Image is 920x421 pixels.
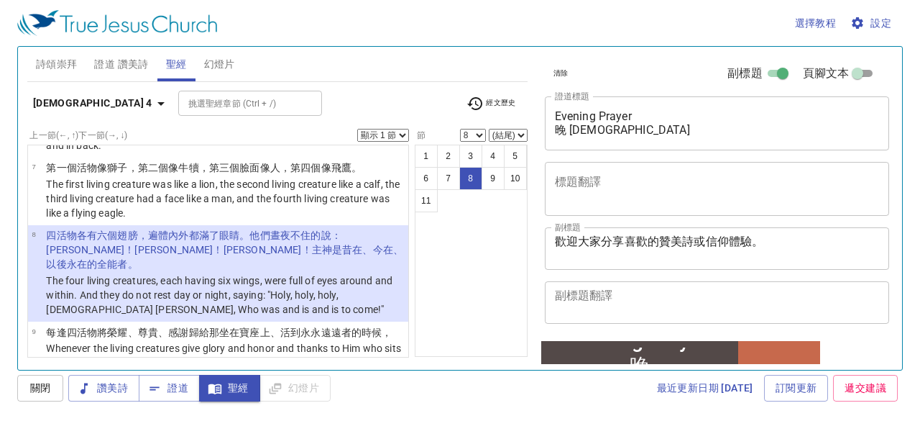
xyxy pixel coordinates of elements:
wg1803: 翅膀 [46,230,403,270]
wg3023: ，第二個 [128,162,362,173]
wg5092: 、感謝 [158,327,392,338]
a: 最近更新日期 [DATE] [651,375,759,402]
wg5613: 人 [270,162,362,173]
p: 每逢 [46,325,404,340]
wg40: ！[PERSON_NAME] [46,244,403,270]
label: 節 [415,131,426,140]
span: 詩頌崇拜 [36,55,78,73]
button: 5 [504,145,527,168]
span: 設定 [853,14,891,32]
button: 8 [459,167,482,190]
button: [DEMOGRAPHIC_DATA] 4 [27,90,175,117]
span: 訂閱更新 [776,379,817,397]
p: 四 [46,228,404,271]
wg4420: ，遍體內外 [46,230,403,270]
span: 選擇教程 [795,14,837,32]
wg3664: 獅子 [107,162,362,173]
button: 證道 [139,375,200,402]
wg5067: 像 [321,162,362,173]
span: 清除 [553,67,569,80]
wg1325: 那坐 [209,327,392,338]
button: 9 [482,167,505,190]
p: 第一個 [46,160,404,175]
wg4072: 鷹 [341,162,362,173]
span: 經文歷史 [466,95,516,112]
wg1520: 有 [46,230,403,270]
wg2226: 將榮耀 [97,327,392,338]
wg1519: 永永遠遠 [300,327,392,338]
b: [DEMOGRAPHIC_DATA] 4 [33,94,152,112]
wg2226: 像 [97,162,362,173]
button: 清除 [545,65,577,82]
button: 關閉 [17,375,63,402]
button: 10 [504,167,527,190]
span: 最近更新日期 [DATE] [657,379,753,397]
wg1909: 、活 [270,327,392,338]
wg105: 。 [351,162,362,173]
p: The four living creatures, each having six wings, were full of eyes around and within. And they d... [46,273,404,317]
span: 關閉 [29,379,52,397]
wg3664: 牛犢 [178,162,362,173]
wg3801: 全能者 [97,258,138,270]
wg1208: 像 [168,162,362,173]
span: 頁腳文本 [803,65,850,82]
span: 證道 [150,379,188,397]
li: 1 [236,62,243,76]
button: 聖經 [199,375,260,402]
button: 2 [437,145,460,168]
wg372: 的說 [46,230,403,270]
span: 聖經 [166,55,187,73]
span: 幻燈片 [204,55,235,73]
wg4383: 像 [260,162,362,173]
span: 7 [32,163,35,171]
p: Whenever the living creatures give glory and honor and thanks to Him who sits on the throne, who ... [46,341,404,370]
wg2521: 在寶座 [229,327,392,338]
span: 聖經 [211,379,249,397]
wg5154: 臉面 [239,162,362,173]
wg2362: 上 [260,327,392,338]
label: 上一節 (←, ↑) 下一節 (→, ↓) [29,131,127,140]
wg2250: 夜 [46,230,403,270]
button: 經文歷史 [458,93,525,114]
wg3004: ：[PERSON_NAME] [46,230,403,270]
wg1391: 、尊貴 [128,327,392,338]
span: 讚美詩 [80,379,128,397]
wg2226: 各 [46,230,403,270]
wg444: ，第四個 [280,162,362,173]
button: 選擇教程 [789,10,842,37]
wg4413: 活物 [77,162,362,173]
button: 4 [482,145,505,168]
wg5064: 活物 [46,230,403,270]
button: 6 [415,167,438,190]
button: 7 [437,167,460,190]
wg2192: 住 [46,230,403,270]
img: True Jesus Church [17,10,217,36]
button: 1 [415,145,438,168]
button: 3 [459,145,482,168]
wg2081: 都滿了 [46,230,403,270]
span: 8 [32,230,35,238]
div: 歡迎大家分享喜歡的贊美詩或信仰體驗。 [17,70,185,83]
wg165: 者的時候， [341,327,392,338]
wg2198: 到 [290,327,392,338]
button: 設定 [847,10,897,37]
span: 副標題 [727,65,762,82]
wg3788: 。他們晝 [46,230,403,270]
input: Type Bible Reference [183,95,294,112]
textarea: 歡迎大家分享喜歡的贊美詩或信仰體驗。 [555,235,880,262]
p: 詩 詩 [234,51,247,59]
span: 遞交建議 [845,379,886,397]
button: 11 [415,189,438,212]
textarea: Evening Prayer 晚 [DEMOGRAPHIC_DATA] [555,109,880,137]
wg1073: 眼睛 [46,230,403,270]
wg3571: 不 [46,230,403,270]
wg3841: 。 [128,258,138,270]
wg3664: 飛 [331,162,362,173]
a: 訂閱更新 [764,375,829,402]
span: 9 [32,327,35,335]
a: 遞交建議 [833,375,898,402]
wg2169: 歸給 [189,327,392,338]
span: 證道 讚美詩 [94,55,148,73]
wg3752: 四活物 [67,327,392,338]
